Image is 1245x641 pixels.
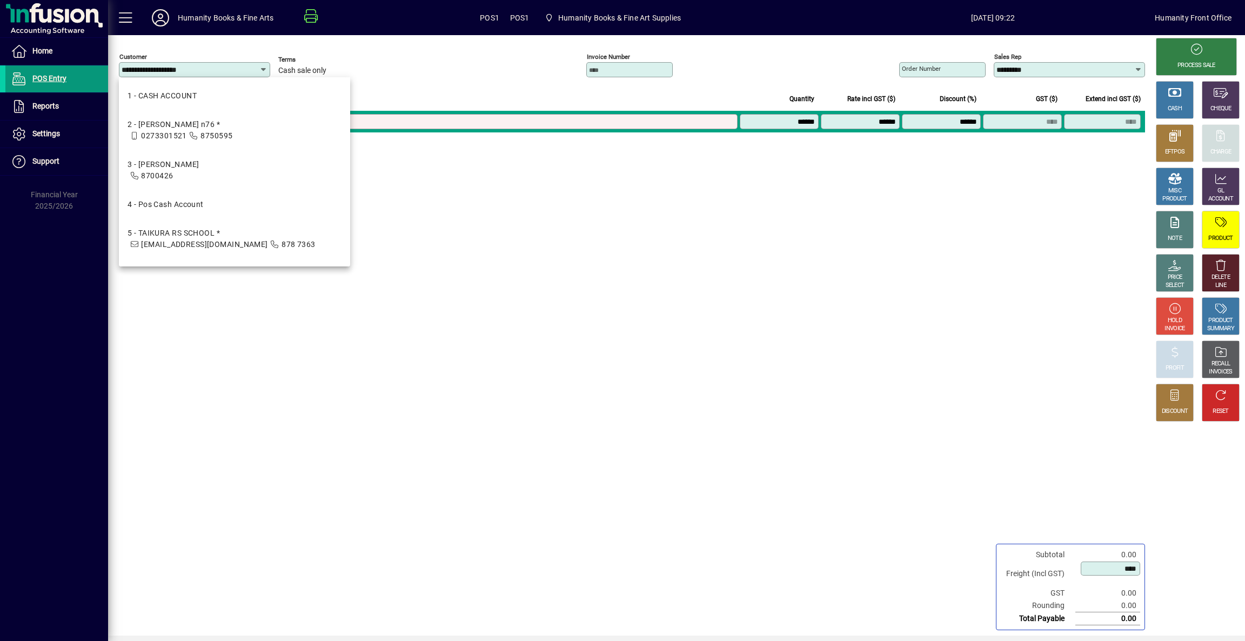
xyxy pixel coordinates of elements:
td: Total Payable [1001,612,1075,625]
td: 0.00 [1075,612,1140,625]
div: RECALL [1211,360,1230,368]
a: Reports [5,93,108,120]
mat-label: Order number [902,65,941,72]
div: SELECT [1166,282,1184,290]
div: CHARGE [1210,148,1231,156]
span: GST ($) [1036,93,1057,105]
div: PRODUCT [1208,317,1233,325]
mat-option: 1 - CASH ACCOUNT [119,82,350,110]
button: Profile [143,8,178,28]
span: 0273301521 [141,131,186,140]
td: 0.00 [1075,549,1140,561]
span: [DATE] 09:22 [831,9,1155,26]
div: Humanity Books & Fine Arts [178,9,274,26]
a: Support [5,148,108,175]
div: PRODUCT [1208,235,1233,243]
div: 4 - Pos Cash Account [128,199,204,210]
td: Subtotal [1001,549,1075,561]
mat-option: 3 - MICHAEL AHRENS [119,150,350,190]
div: 3 - [PERSON_NAME] [128,159,199,170]
span: Discount (%) [940,93,976,105]
span: 8700426 [141,171,173,180]
a: Home [5,38,108,65]
span: 8750595 [200,131,232,140]
td: 0.00 [1075,587,1140,599]
div: 5 - TAIKURA RS SCHOOL * [128,228,316,239]
span: Settings [32,129,60,138]
div: INVOICE [1164,325,1184,333]
span: Reports [32,102,59,110]
mat-option: 2 - ANITA AITKEN-TAYLOR n76 * [119,110,350,150]
a: Settings [5,121,108,148]
mat-option: 6 - ALAN PASSCHIER (CASH ONLY) [119,259,350,299]
span: POS Entry [32,74,66,83]
div: RESET [1213,408,1229,416]
div: HOLD [1168,317,1182,325]
div: EFTPOS [1165,148,1185,156]
td: GST [1001,587,1075,599]
span: Humanity Books & Fine Art Supplies [558,9,681,26]
mat-option: 4 - Pos Cash Account [119,190,350,219]
div: PRICE [1168,273,1182,282]
span: [EMAIL_ADDRESS][DOMAIN_NAME] [141,240,267,249]
div: PROCESS SALE [1177,62,1215,70]
span: POS1 [480,9,499,26]
span: Humanity Books & Fine Art Supplies [540,8,685,28]
span: Quantity [789,93,814,105]
div: ACCOUNT [1208,195,1233,203]
span: Support [32,157,59,165]
div: NOTE [1168,235,1182,243]
span: Extend incl GST ($) [1086,93,1141,105]
span: POS1 [510,9,530,26]
mat-label: Invoice number [587,53,630,61]
div: Humanity Front Office [1155,9,1231,26]
span: Rate incl GST ($) [847,93,895,105]
div: PRODUCT [1162,195,1187,203]
span: Cash sale only [278,66,326,75]
td: Freight (Incl GST) [1001,561,1075,587]
div: DELETE [1211,273,1230,282]
div: PROFIT [1166,364,1184,372]
td: 0.00 [1075,599,1140,612]
div: LINE [1215,282,1226,290]
div: MISC [1168,187,1181,195]
mat-label: Sales rep [994,53,1021,61]
span: 878 7363 [282,240,316,249]
div: INVOICES [1209,368,1232,376]
div: DISCOUNT [1162,408,1188,416]
div: 1 - CASH ACCOUNT [128,90,197,102]
div: 2 - [PERSON_NAME] n76 * [128,119,232,130]
td: Rounding [1001,599,1075,612]
div: SUMMARY [1207,325,1234,333]
mat-option: 5 - TAIKURA RS SCHOOL * [119,219,350,259]
div: CASH [1168,105,1182,113]
div: GL [1217,187,1224,195]
span: Home [32,46,52,55]
mat-label: Customer [119,53,147,61]
span: Terms [278,56,343,63]
div: CHEQUE [1210,105,1231,113]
